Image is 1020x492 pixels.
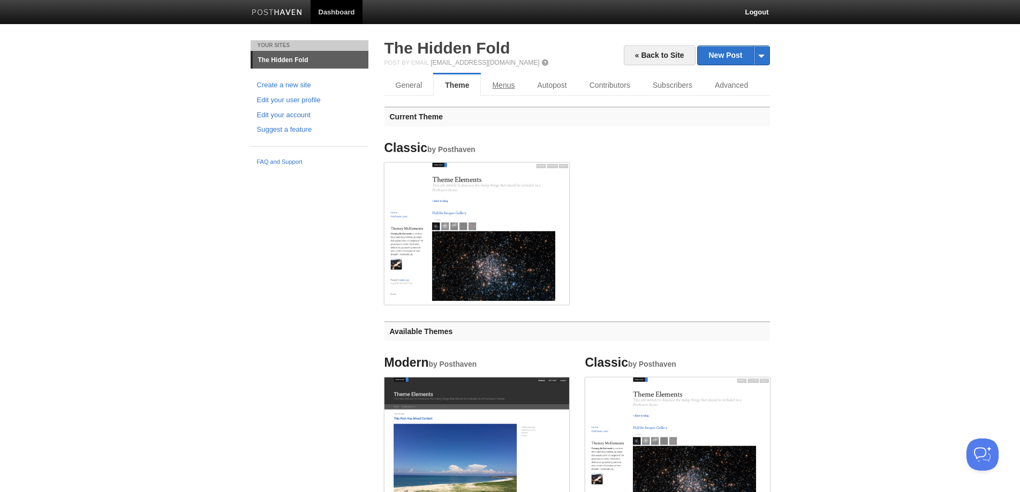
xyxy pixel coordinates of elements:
small: by Posthaven [429,360,477,368]
a: Edit your user profile [257,95,362,106]
a: Menus [481,74,526,96]
h4: Modern [384,356,569,369]
h4: Classic [585,356,770,369]
a: Suggest a feature [257,124,362,135]
a: New Post [698,46,769,65]
a: The Hidden Fold [384,39,510,57]
a: Autopost [526,74,578,96]
a: Advanced [704,74,759,96]
a: Subscribers [641,74,704,96]
iframe: Help Scout Beacon - Open [966,438,999,471]
a: Edit your account [257,110,362,121]
h4: Classic [384,141,569,155]
h3: Current Theme [384,107,770,126]
h3: Available Themes [384,321,770,341]
img: Screenshot [384,163,569,301]
small: by Posthaven [628,360,676,368]
a: Contributors [578,74,641,96]
img: Posthaven-bar [252,9,303,17]
a: FAQ and Support [257,157,362,167]
a: Create a new site [257,80,362,91]
a: Theme [433,74,481,96]
a: The Hidden Fold [253,51,368,69]
small: by Posthaven [427,146,475,154]
li: Your Sites [251,40,368,51]
a: [EMAIL_ADDRESS][DOMAIN_NAME] [430,59,539,66]
a: « Back to Site [624,46,696,65]
span: Post by Email [384,59,429,66]
a: General [384,74,434,96]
